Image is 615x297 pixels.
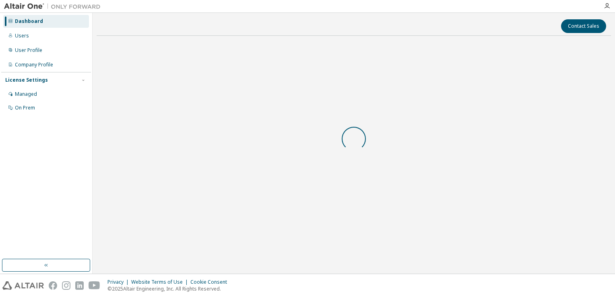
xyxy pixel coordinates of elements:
img: facebook.svg [49,281,57,290]
div: On Prem [15,105,35,111]
div: Dashboard [15,18,43,25]
div: Privacy [107,279,131,285]
p: © 2025 Altair Engineering, Inc. All Rights Reserved. [107,285,232,292]
div: Cookie Consent [190,279,232,285]
img: altair_logo.svg [2,281,44,290]
img: linkedin.svg [75,281,84,290]
div: Company Profile [15,62,53,68]
div: Users [15,33,29,39]
button: Contact Sales [561,19,606,33]
div: Managed [15,91,37,97]
div: License Settings [5,77,48,83]
img: youtube.svg [89,281,100,290]
img: Altair One [4,2,105,10]
img: instagram.svg [62,281,70,290]
div: Website Terms of Use [131,279,190,285]
div: User Profile [15,47,42,54]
